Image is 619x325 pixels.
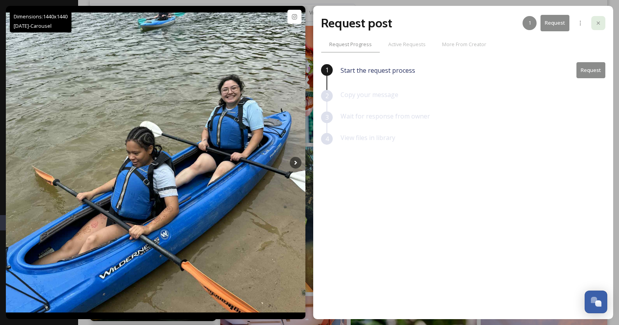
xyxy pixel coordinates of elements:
span: Copy your message [341,90,398,99]
h2: Request post [321,14,392,32]
img: A huge thank you to the kalamazooriver for inviting our members on an unforgettable field trip to... [6,13,305,312]
span: 1 [325,65,329,75]
span: View files in library [341,133,395,142]
span: 3 [325,113,329,122]
span: Dimensions: 1440 x 1440 [14,13,68,20]
span: Active Requests [388,41,426,48]
span: Request Progress [329,41,372,48]
span: More From Creator [442,41,486,48]
button: Request [576,62,605,78]
span: [DATE] - Carousel [14,22,52,29]
span: 2 [325,91,329,101]
span: 1 [528,19,531,27]
span: Start the request process [341,66,415,75]
button: Request [541,15,569,31]
span: 4 [325,134,329,144]
button: Open Chat [585,291,607,313]
span: Wait for response from owner [341,112,430,120]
